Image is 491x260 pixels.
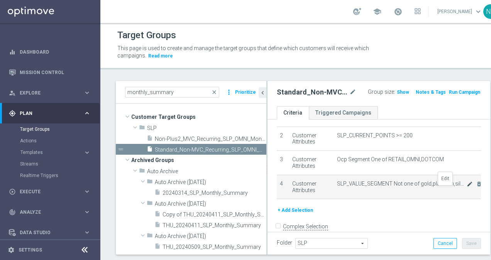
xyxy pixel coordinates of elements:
[20,111,83,116] span: Plan
[467,181,473,187] i: mode_edit
[163,190,266,196] span: 20240314_SLP_Monthly_Summary
[8,209,91,215] button: track_changes Analyze keyboard_arrow_right
[20,138,80,144] a: Actions
[9,188,83,195] div: Execute
[155,233,266,240] span: Auto Archive (2024-08-08)
[9,42,91,62] div: Dashboard
[474,7,483,16] span: keyboard_arrow_down
[9,62,91,83] div: Mission Control
[20,172,80,179] a: Realtime Triggers
[20,123,100,135] div: Target Groups
[147,232,153,241] i: folder
[397,89,409,95] span: Show
[139,167,145,176] i: folder
[147,168,266,175] span: Auto Archive
[20,150,83,155] div: Templates
[20,210,83,214] span: Analyze
[83,89,91,96] i: keyboard_arrow_right
[154,221,161,230] i: insert_drive_file
[277,88,348,97] h2: Standard_Non-MVC_Recurring_SLP_OMNI_Monthly_Summary
[20,42,91,62] a: Dashboard
[20,158,100,170] div: Streams
[20,189,83,194] span: Execute
[139,124,145,133] i: folder
[9,89,83,96] div: Explore
[9,49,16,56] i: equalizer
[9,110,83,117] div: Plan
[337,156,444,163] span: Ocp Segment One of RETAIL,OMNI,DOTCOM
[83,229,91,236] i: keyboard_arrow_right
[8,189,91,195] div: play_circle_outline Execute keyboard_arrow_right
[433,238,457,249] button: Cancel
[368,89,394,95] label: Group size
[349,88,356,97] i: mode_edit
[211,89,217,95] span: close
[259,89,266,96] i: chevron_left
[155,136,266,142] span: Non-Plus2_MVC_Recurring_SLP_OMNI_Monthly_Summary
[9,209,16,216] i: track_changes
[8,110,91,116] button: gps_fixed Plan keyboard_arrow_right
[462,238,481,249] button: Save
[476,181,482,187] i: delete_forever
[337,181,467,187] span: SLP_VALUE_SEGMENT Not one of gold,platinum,silver,plus1
[20,126,80,132] a: Target Groups
[8,49,91,55] button: equalizer Dashboard
[9,110,16,117] i: gps_fixed
[163,211,266,218] span: Copy of THU_20240411_SLP_Monthly_Summary
[437,6,483,17] a: [PERSON_NAME]keyboard_arrow_down
[259,87,266,98] button: chevron_left
[277,106,309,120] a: Criteria
[83,208,91,216] i: keyboard_arrow_right
[83,149,91,156] i: keyboard_arrow_right
[19,248,42,252] a: Settings
[394,89,395,95] label: :
[163,222,266,229] span: THU_20240411_SLP_Monthly_Summary
[289,175,334,199] td: Customer Attributes
[373,7,381,16] span: school
[225,87,233,98] i: more_vert
[154,189,161,198] i: insert_drive_file
[8,230,91,236] button: Data Studio keyboard_arrow_right
[83,110,91,117] i: keyboard_arrow_right
[9,209,83,216] div: Analyze
[234,87,257,98] button: Prioritize
[415,88,447,96] button: Notes & Tags
[448,88,481,96] button: Run Campaign
[154,243,161,252] i: insert_drive_file
[283,223,328,230] label: Complex Selection
[20,62,91,83] a: Mission Control
[277,240,292,246] label: Folder
[147,135,153,144] i: insert_drive_file
[147,178,153,187] i: folder
[20,91,83,95] span: Explore
[20,150,76,155] span: Templates
[8,90,91,96] button: person_search Explore keyboard_arrow_right
[155,201,266,207] span: Auto Archive (2024-07-11)
[277,151,289,175] td: 3
[9,188,16,195] i: play_circle_outline
[155,147,266,153] span: Standard_Non-MVC_Recurring_SLP_OMNI_Monthly_Summary
[277,206,314,214] button: + Add Selection
[277,127,289,151] td: 2
[8,69,91,76] button: Mission Control
[117,45,369,59] span: This page is used to create and manage the target groups that define which customers will receive...
[147,200,153,209] i: folder
[20,230,83,235] span: Data Studio
[337,132,413,139] span: SLP_CURRENT_POINTS >= 200
[20,170,100,181] div: Realtime Triggers
[147,52,174,60] button: Read more
[289,151,334,175] td: Customer Attributes
[125,87,219,98] input: Quick find group or folder
[289,127,334,151] td: Customer Attributes
[9,229,83,236] div: Data Studio
[20,147,100,158] div: Templates
[8,246,15,253] i: settings
[131,155,266,165] span: Archived Groups
[117,30,176,41] h1: Target Groups
[20,149,91,155] button: Templates keyboard_arrow_right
